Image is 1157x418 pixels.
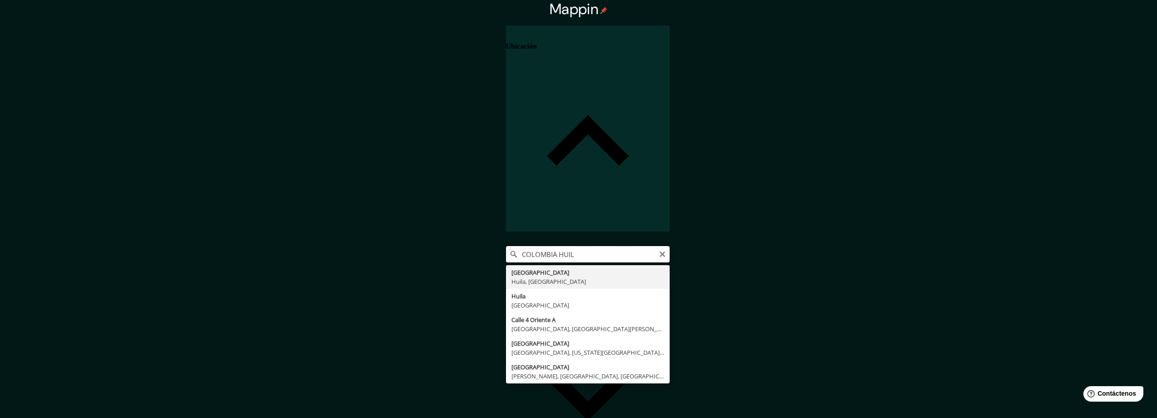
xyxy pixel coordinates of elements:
font: [GEOGRAPHIC_DATA] [511,268,569,277]
font: [GEOGRAPHIC_DATA], [US_STATE][GEOGRAPHIC_DATA], [GEOGRAPHIC_DATA] [511,348,720,357]
font: Huila [511,292,526,300]
font: [GEOGRAPHIC_DATA] [511,339,569,347]
font: [PERSON_NAME], [GEOGRAPHIC_DATA], [GEOGRAPHIC_DATA] [511,372,678,380]
button: Claro [659,249,666,258]
font: Ubicación [506,42,537,50]
font: [GEOGRAPHIC_DATA], [GEOGRAPHIC_DATA][PERSON_NAME] 3460000, [GEOGRAPHIC_DATA] [511,325,760,333]
font: Calle 4 Oriente A [511,316,556,324]
img: pin-icon.png [600,7,607,14]
font: [GEOGRAPHIC_DATA] [511,301,569,309]
font: [GEOGRAPHIC_DATA] [511,363,569,371]
iframe: Lanzador de widgets de ayuda [1076,383,1147,408]
input: Elige tu ciudad o zona [506,246,670,262]
div: Ubicación [506,25,670,232]
font: Huila, [GEOGRAPHIC_DATA] [511,277,586,286]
